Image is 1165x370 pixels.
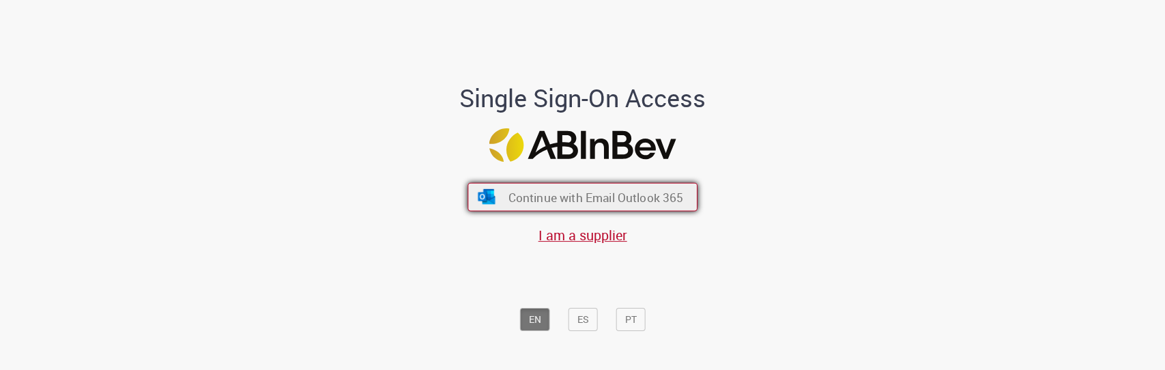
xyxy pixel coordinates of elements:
button: ícone Azure/Microsoft 360 Continue with Email Outlook 365 [468,183,697,212]
img: Logo ABInBev [489,128,676,162]
button: PT [616,308,646,331]
h1: Single Sign-On Access [393,85,772,112]
button: ES [569,308,598,331]
a: I am a supplier [538,226,627,244]
button: EN [520,308,550,331]
img: ícone Azure/Microsoft 360 [476,190,496,205]
span: Continue with Email Outlook 365 [508,189,683,205]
